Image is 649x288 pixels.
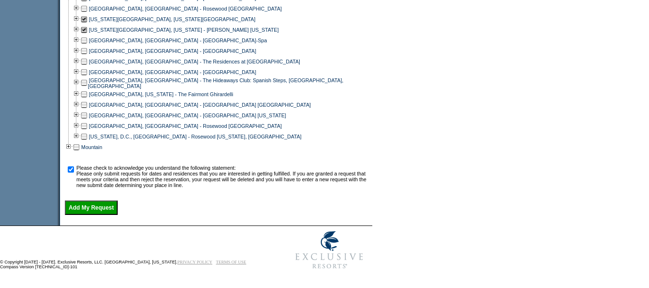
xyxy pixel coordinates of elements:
[89,27,279,33] a: [US_STATE][GEOGRAPHIC_DATA], [US_STATE] - [PERSON_NAME] [US_STATE]
[89,48,256,54] a: [GEOGRAPHIC_DATA], [GEOGRAPHIC_DATA] - [GEOGRAPHIC_DATA]
[76,165,369,188] td: Please check to acknowledge you understand the following statement: Please only submit requests f...
[81,144,102,150] a: Mountain
[216,260,246,264] a: TERMS OF USE
[89,6,282,12] a: [GEOGRAPHIC_DATA], [GEOGRAPHIC_DATA] - Rosewood [GEOGRAPHIC_DATA]
[89,69,256,75] a: [GEOGRAPHIC_DATA], [GEOGRAPHIC_DATA] - [GEOGRAPHIC_DATA]
[89,113,286,118] a: [GEOGRAPHIC_DATA], [GEOGRAPHIC_DATA] - [GEOGRAPHIC_DATA] [US_STATE]
[286,226,372,274] img: Exclusive Resorts
[89,134,302,139] a: [US_STATE], D.C., [GEOGRAPHIC_DATA] - Rosewood [US_STATE], [GEOGRAPHIC_DATA]
[89,38,267,43] a: [GEOGRAPHIC_DATA], [GEOGRAPHIC_DATA] - [GEOGRAPHIC_DATA]-Spa
[89,91,233,97] a: [GEOGRAPHIC_DATA], [US_STATE] - The Fairmont Ghirardelli
[88,77,343,89] a: [GEOGRAPHIC_DATA], [GEOGRAPHIC_DATA] - The Hideaways Club: Spanish Steps, [GEOGRAPHIC_DATA], [GEO...
[89,59,300,64] a: [GEOGRAPHIC_DATA], [GEOGRAPHIC_DATA] - The Residences at [GEOGRAPHIC_DATA]
[65,200,118,215] input: Add My Request
[177,260,212,264] a: PRIVACY POLICY
[89,16,256,22] a: [US_STATE][GEOGRAPHIC_DATA], [US_STATE][GEOGRAPHIC_DATA]
[89,102,311,108] a: [GEOGRAPHIC_DATA], [GEOGRAPHIC_DATA] - [GEOGRAPHIC_DATA] [GEOGRAPHIC_DATA]
[89,123,282,129] a: [GEOGRAPHIC_DATA], [GEOGRAPHIC_DATA] - Rosewood [GEOGRAPHIC_DATA]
